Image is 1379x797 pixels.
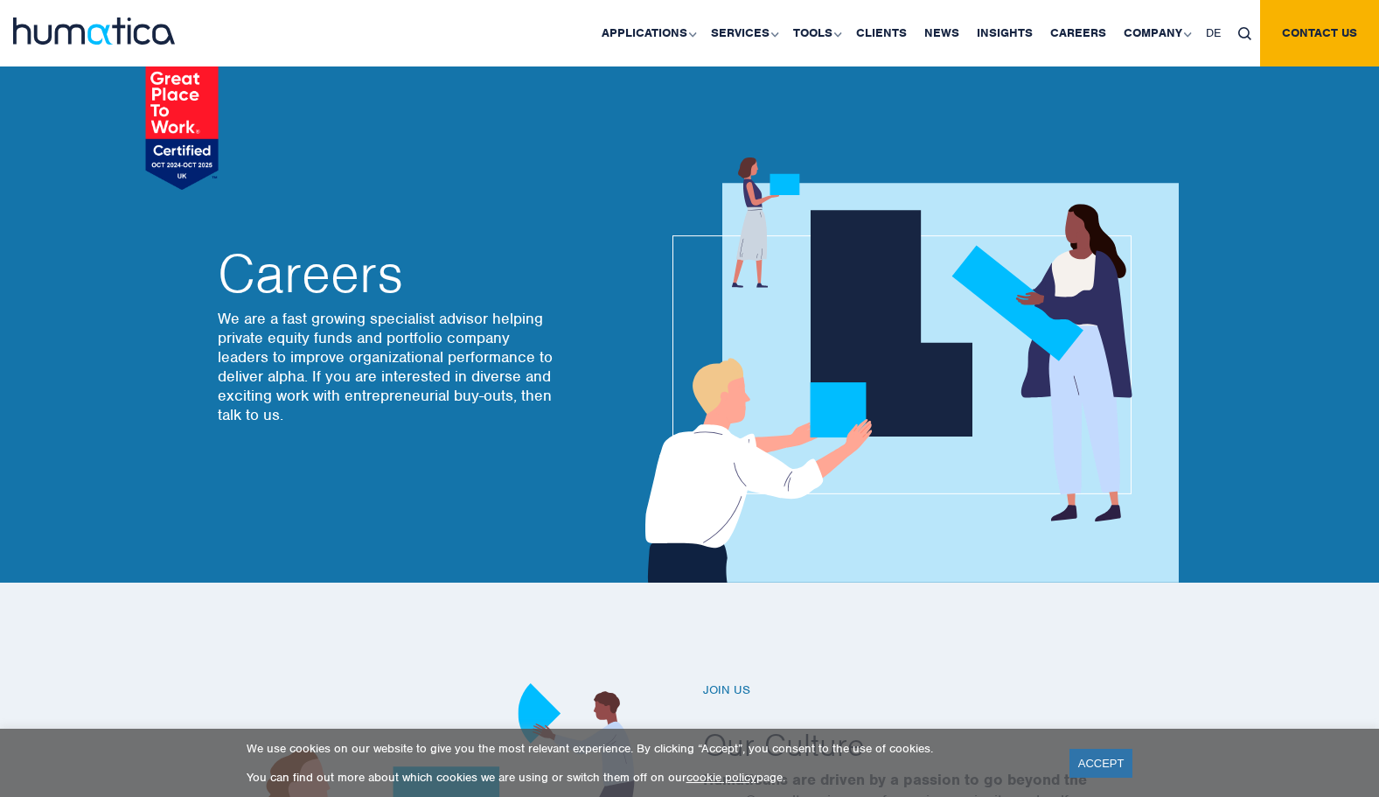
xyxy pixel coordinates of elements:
img: search_icon [1238,27,1251,40]
p: You can find out more about which cookies we are using or switch them off on our page. [247,770,1048,785]
a: ACCEPT [1069,749,1133,778]
h2: Careers [218,248,559,300]
h6: Join us [703,683,1175,698]
p: We are a fast growing specialist advisor helping private equity funds and portfolio company leade... [218,309,559,424]
p: We use cookies on our website to give you the most relevant experience. By clicking “Accept”, you... [247,741,1048,756]
h2: Our Culture [703,724,1175,765]
span: DE [1206,25,1221,40]
a: cookie policy [686,770,756,785]
img: logo [13,17,175,45]
img: about_banner1 [629,157,1179,583]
